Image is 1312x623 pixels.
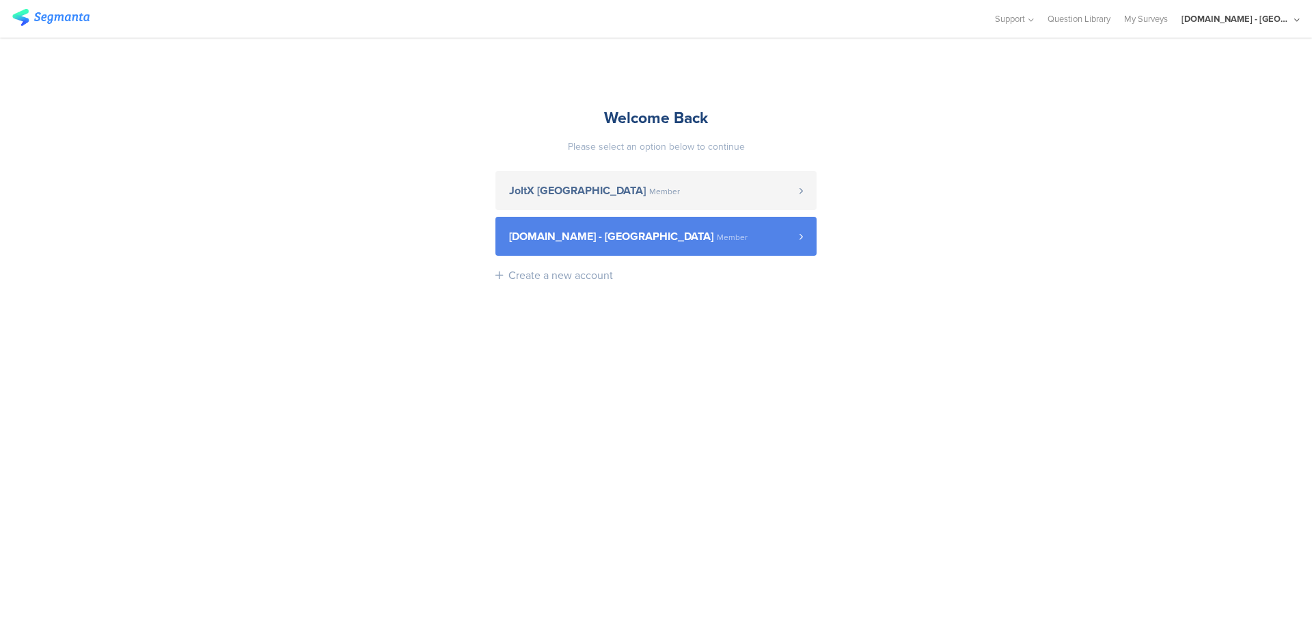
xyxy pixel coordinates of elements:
span: Support [995,12,1025,25]
span: Member [649,187,680,196]
span: JoltX [GEOGRAPHIC_DATA] [509,185,646,196]
span: [DOMAIN_NAME] - [GEOGRAPHIC_DATA] [509,231,713,242]
div: Please select an option below to continue [495,140,817,154]
a: JoltX [GEOGRAPHIC_DATA] Member [495,171,817,210]
div: [DOMAIN_NAME] - [GEOGRAPHIC_DATA] [1181,12,1291,25]
a: [DOMAIN_NAME] - [GEOGRAPHIC_DATA] Member [495,217,817,256]
span: Member [717,233,748,241]
div: Create a new account [508,267,613,283]
img: segmanta logo [12,9,90,26]
div: Welcome Back [495,106,817,129]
